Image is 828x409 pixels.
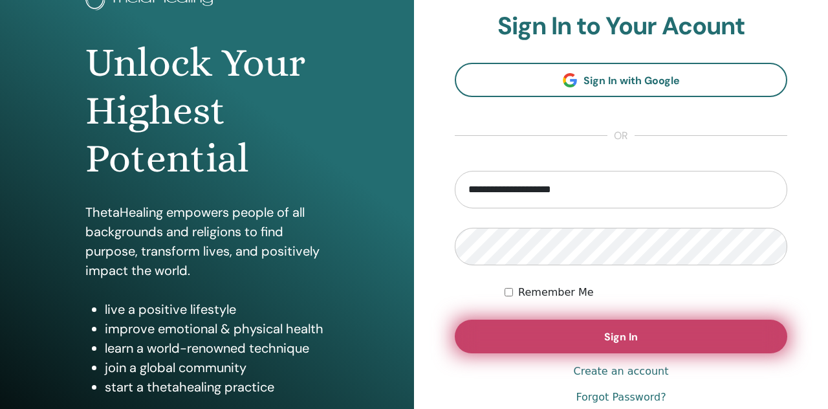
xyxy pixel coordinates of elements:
span: Sign In with Google [583,74,680,87]
p: ThetaHealing empowers people of all backgrounds and religions to find purpose, transform lives, a... [85,203,329,280]
li: improve emotional & physical health [105,319,329,338]
div: Keep me authenticated indefinitely or until I manually logout [505,285,787,300]
a: Create an account [573,364,668,379]
li: live a positive lifestyle [105,300,329,319]
button: Sign In [455,320,787,353]
h2: Sign In to Your Acount [455,12,787,41]
li: start a thetahealing practice [105,377,329,397]
span: Sign In [604,330,638,344]
li: learn a world-renowned technique [105,338,329,358]
label: Remember Me [518,285,594,300]
a: Sign In with Google [455,63,787,97]
a: Forgot Password? [576,390,666,405]
span: or [607,128,635,144]
h1: Unlock Your Highest Potential [85,39,329,183]
li: join a global community [105,358,329,377]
